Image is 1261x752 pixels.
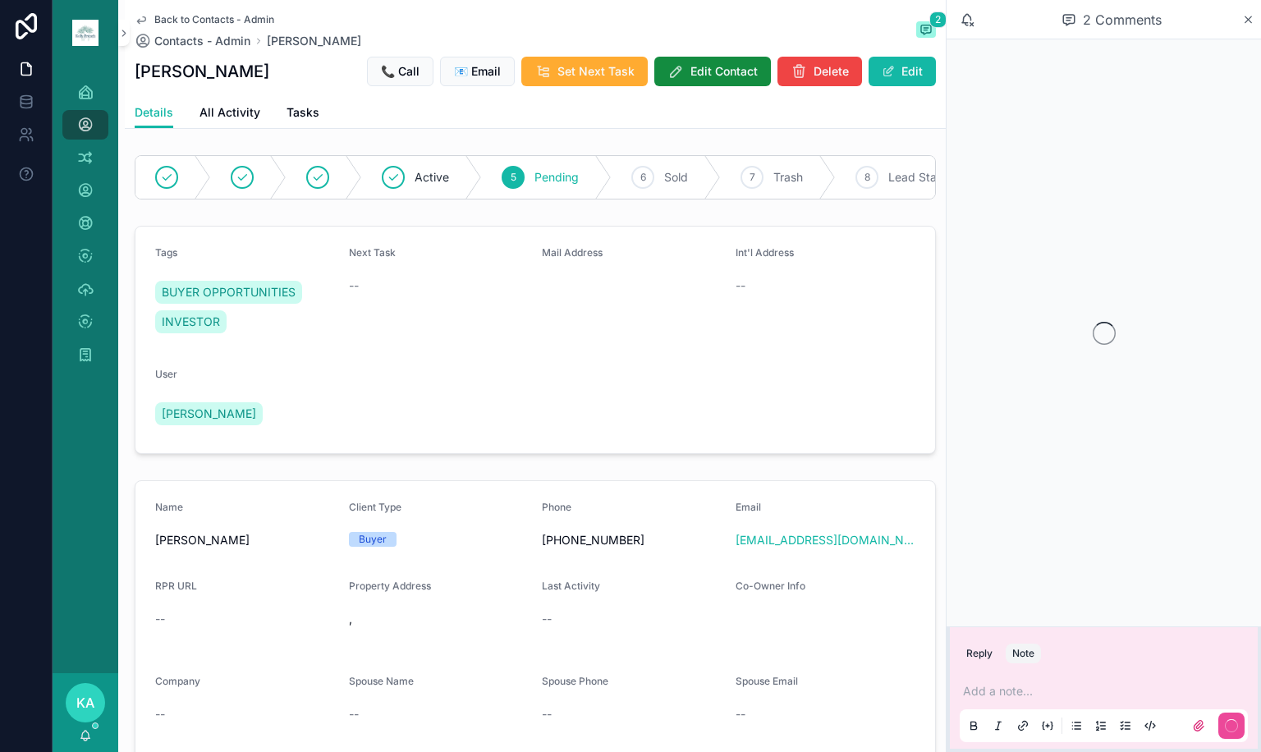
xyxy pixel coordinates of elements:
[557,63,635,80] span: Set Next Task
[542,532,722,548] span: [PHONE_NUMBER]
[869,57,936,86] button: Edit
[349,501,401,513] span: Client Type
[359,532,387,547] div: Buyer
[155,281,302,304] a: BUYER OPPORTUNITIES
[960,644,999,663] button: Reply
[736,532,916,548] a: [EMAIL_ADDRESS][DOMAIN_NAME]
[287,98,319,131] a: Tasks
[542,706,552,722] span: --
[542,246,603,259] span: Mail Address
[736,706,745,722] span: --
[76,693,94,713] span: KA
[154,13,274,26] span: Back to Contacts - Admin
[72,20,99,46] img: App logo
[349,246,396,259] span: Next Task
[162,406,256,422] span: [PERSON_NAME]
[155,368,177,380] span: User
[736,277,745,294] span: --
[1012,647,1034,660] div: Note
[155,706,165,722] span: --
[777,57,862,86] button: Delete
[155,310,227,333] a: INVESTOR
[521,57,648,86] button: Set Next Task
[199,104,260,121] span: All Activity
[511,171,516,184] span: 5
[381,63,420,80] span: 📞 Call
[736,675,798,687] span: Spouse Email
[199,98,260,131] a: All Activity
[155,246,177,259] span: Tags
[135,98,173,129] a: Details
[654,57,771,86] button: Edit Contact
[415,169,449,186] span: Active
[736,580,805,592] span: Co-Owner Info
[267,33,361,49] a: [PERSON_NAME]
[1006,644,1041,663] button: Note
[155,611,165,627] span: --
[155,402,263,425] a: [PERSON_NAME]
[349,580,431,592] span: Property Address
[135,33,250,49] a: Contacts - Admin
[53,66,118,391] div: scrollable content
[773,169,803,186] span: Trash
[349,706,359,722] span: --
[454,63,501,80] span: 📧 Email
[349,611,530,627] span: ,
[162,314,220,330] span: INVESTOR
[155,580,197,592] span: RPR URL
[1083,10,1162,30] span: 2 Comments
[750,171,755,184] span: 7
[287,104,319,121] span: Tasks
[916,21,936,41] button: 2
[135,13,274,26] a: Back to Contacts - Admin
[664,169,688,186] span: Sold
[888,169,951,186] span: Lead Stage
[154,33,250,49] span: Contacts - Admin
[542,580,600,592] span: Last Activity
[814,63,849,80] span: Delete
[640,171,646,184] span: 6
[155,501,183,513] span: Name
[542,675,608,687] span: Spouse Phone
[367,57,433,86] button: 📞 Call
[349,277,359,294] span: --
[534,169,579,186] span: Pending
[135,104,173,121] span: Details
[690,63,758,80] span: Edit Contact
[135,60,269,83] h1: [PERSON_NAME]
[864,171,870,184] span: 8
[542,501,571,513] span: Phone
[440,57,515,86] button: 📧 Email
[349,675,414,687] span: Spouse Name
[929,11,947,28] span: 2
[155,532,336,548] span: [PERSON_NAME]
[162,284,296,300] span: BUYER OPPORTUNITIES
[736,246,794,259] span: Int'l Address
[542,611,552,627] span: --
[155,675,200,687] span: Company
[736,501,761,513] span: Email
